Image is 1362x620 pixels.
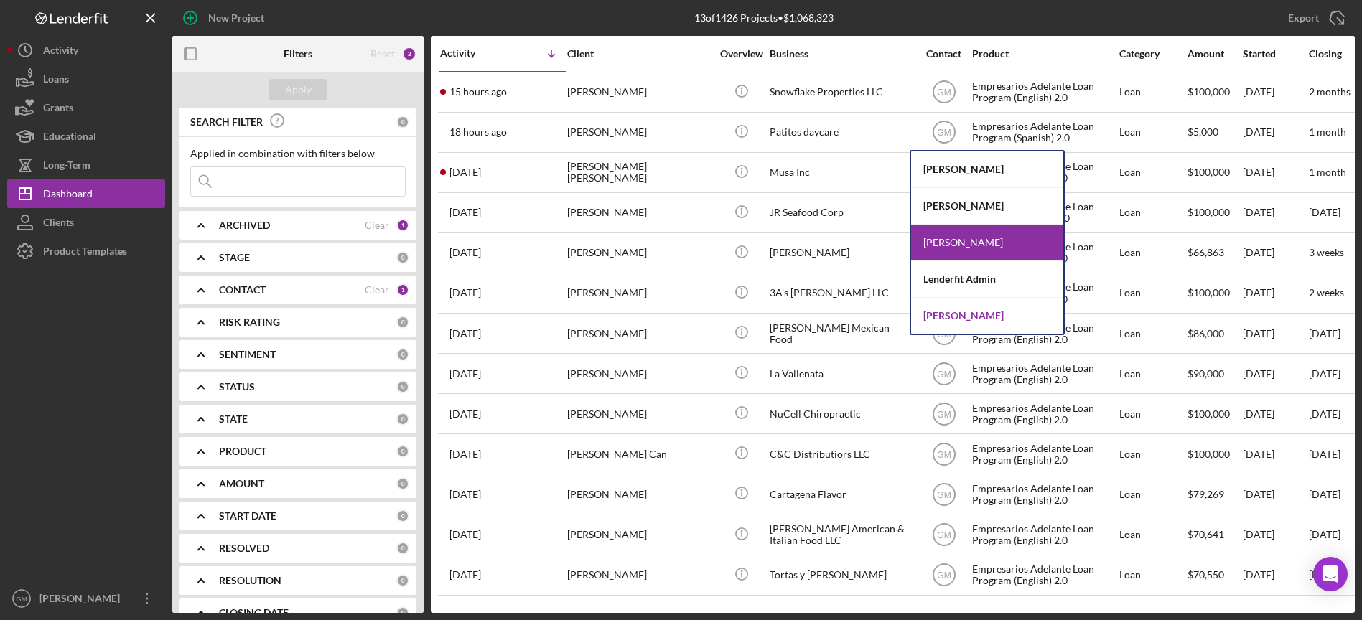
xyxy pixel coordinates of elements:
[219,284,266,296] b: CONTACT
[396,477,409,490] div: 0
[972,73,1116,111] div: Empresarios Adelante Loan Program (English) 2.0
[449,287,481,299] time: 2025-07-25 02:09
[219,220,270,231] b: ARCHIVED
[1243,556,1307,594] div: [DATE]
[449,126,507,138] time: 2025-08-26 21:42
[172,4,279,32] button: New Project
[7,122,165,151] a: Educational
[365,220,389,231] div: Clear
[219,316,280,328] b: RISK RATING
[770,113,913,151] div: Patitos daycare
[911,298,1063,334] div: [PERSON_NAME]
[1243,73,1307,111] div: [DATE]
[972,395,1116,433] div: Empresarios Adelante Loan Program (English) 2.0
[770,194,913,232] div: JR Seafood Corp
[1119,194,1186,232] div: Loan
[7,584,165,613] button: GM[PERSON_NAME]
[567,475,711,513] div: [PERSON_NAME]
[219,446,266,457] b: PRODUCT
[43,179,93,212] div: Dashboard
[770,354,913,393] div: La Vallenata
[714,48,768,60] div: Overview
[396,348,409,361] div: 0
[972,354,1116,393] div: Empresarios Adelante Loan Program (English) 2.0
[7,36,165,65] a: Activity
[370,48,395,60] div: Reset
[972,475,1116,513] div: Empresarios Adelante Loan Program (English) 2.0
[7,208,165,237] button: Clients
[1188,516,1241,554] div: $70,641
[567,113,711,151] div: [PERSON_NAME]
[43,237,127,269] div: Product Templates
[1119,556,1186,594] div: Loan
[219,607,289,619] b: CLOSING DATE
[917,48,971,60] div: Contact
[43,151,90,183] div: Long-Term
[770,274,913,312] div: 3A's [PERSON_NAME] LLC
[1188,113,1241,151] div: $5,000
[911,188,1063,225] div: [PERSON_NAME]
[1309,367,1340,380] time: [DATE]
[937,88,951,98] text: GM
[396,542,409,555] div: 0
[1309,528,1340,540] time: [DATE]
[937,570,951,581] text: GM
[1243,475,1307,513] div: [DATE]
[402,47,416,61] div: 2
[1188,234,1241,272] div: $66,863
[937,409,951,419] text: GM
[1243,395,1307,433] div: [DATE]
[770,234,913,272] div: [PERSON_NAME]
[396,283,409,296] div: 1
[1188,395,1241,433] div: $100,000
[567,354,711,393] div: [PERSON_NAME]
[1119,435,1186,473] div: Loan
[449,166,481,178] time: 2025-08-25 19:56
[567,516,711,554] div: [PERSON_NAME]
[1119,354,1186,393] div: Loan
[1188,475,1241,513] div: $79,269
[1188,435,1241,473] div: $100,000
[43,36,78,68] div: Activity
[43,208,74,240] div: Clients
[1119,154,1186,192] div: Loan
[567,154,711,192] div: [PERSON_NAME] [PERSON_NAME]
[1243,314,1307,352] div: [DATE]
[770,516,913,554] div: [PERSON_NAME] American & Italian Food LLC
[1188,274,1241,312] div: $100,000
[1188,48,1241,60] div: Amount
[7,65,165,93] button: Loans
[1309,408,1340,420] time: [DATE]
[1243,194,1307,232] div: [DATE]
[1243,354,1307,393] div: [DATE]
[770,475,913,513] div: Cartagena Flavor
[911,261,1063,298] div: Lenderfit Admin
[1188,154,1241,192] div: $100,000
[972,48,1116,60] div: Product
[1119,113,1186,151] div: Loan
[567,314,711,352] div: [PERSON_NAME]
[567,194,711,232] div: [PERSON_NAME]
[396,251,409,264] div: 0
[937,329,951,339] text: GM
[694,12,834,24] div: 13 of 1426 Projects • $1,068,323
[1243,154,1307,192] div: [DATE]
[567,48,711,60] div: Client
[937,490,951,500] text: GM
[269,79,327,100] button: Apply
[972,516,1116,554] div: Empresarios Adelante Loan Program (English) 2.0
[1243,435,1307,473] div: [DATE]
[1274,4,1355,32] button: Export
[449,328,481,339] time: 2025-07-23 01:10
[770,556,913,594] div: Tortas y [PERSON_NAME]
[770,314,913,352] div: [PERSON_NAME] Mexican Food
[7,237,165,266] button: Product Templates
[1243,234,1307,272] div: [DATE]
[7,179,165,208] button: Dashboard
[7,93,165,122] button: Grants
[396,509,409,522] div: 0
[449,489,481,500] time: 2025-05-27 21:15
[937,128,951,138] text: GM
